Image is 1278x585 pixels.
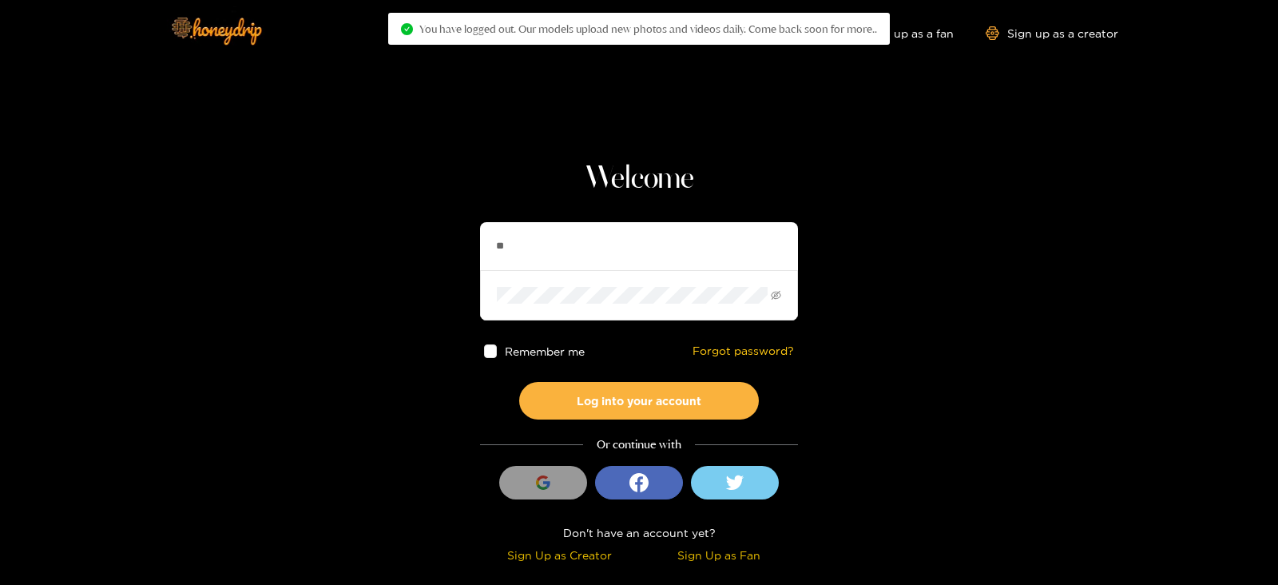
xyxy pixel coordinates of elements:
[401,23,413,35] span: check-circle
[844,26,954,40] a: Sign up as a fan
[480,523,798,542] div: Don't have an account yet?
[480,160,798,198] h1: Welcome
[506,345,585,357] span: Remember me
[771,290,781,300] span: eye-invisible
[480,436,798,454] div: Or continue with
[419,22,877,35] span: You have logged out. Our models upload new photos and videos daily. Come back soon for more..
[484,546,635,564] div: Sign Up as Creator
[986,26,1118,40] a: Sign up as a creator
[519,382,759,420] button: Log into your account
[693,344,794,358] a: Forgot password?
[643,546,794,564] div: Sign Up as Fan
